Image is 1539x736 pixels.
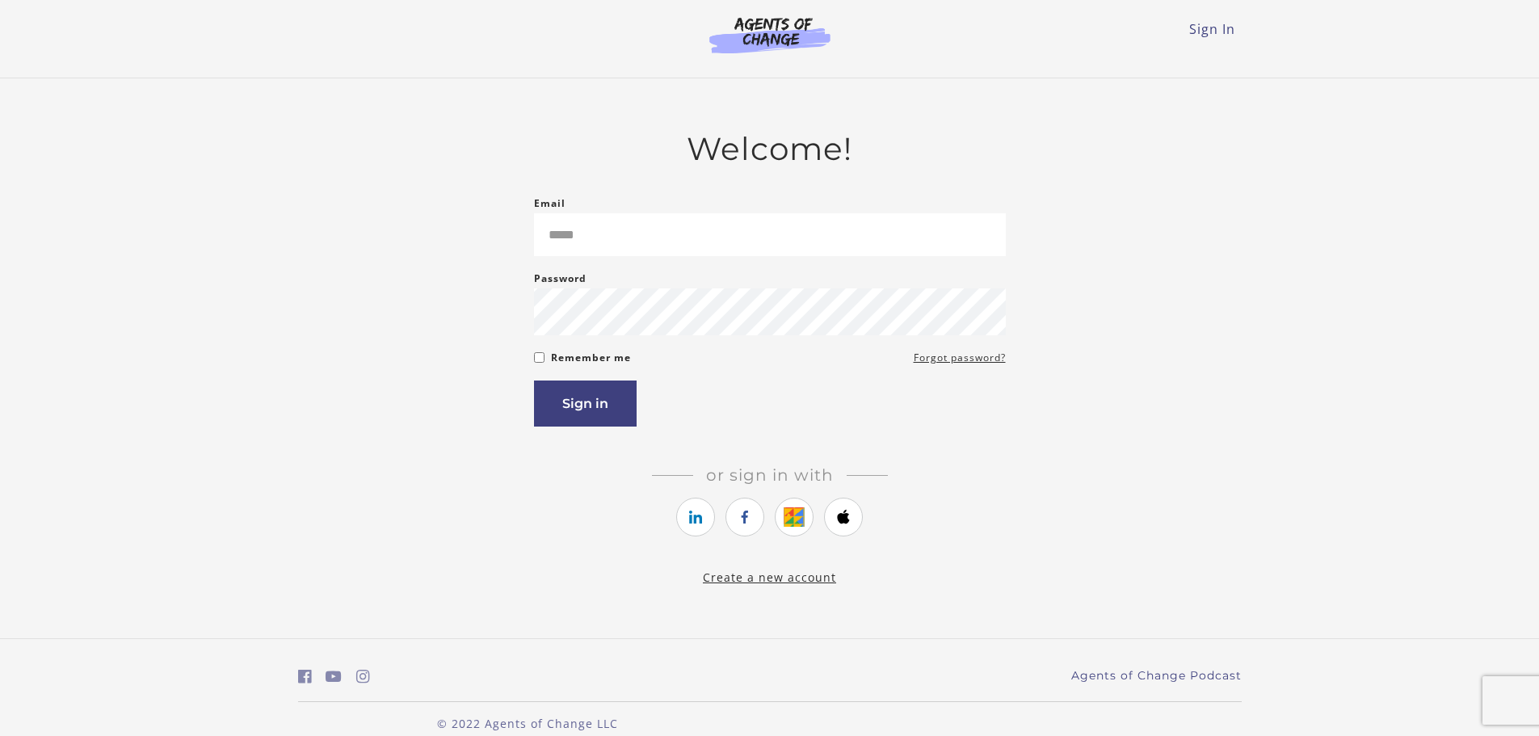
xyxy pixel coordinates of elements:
[356,669,370,684] i: https://www.instagram.com/agentsofchangeprep/ (Open in a new window)
[298,665,312,688] a: https://www.facebook.com/groups/aswbtestprep (Open in a new window)
[692,16,847,53] img: Agents of Change Logo
[326,669,342,684] i: https://www.youtube.com/c/AgentsofChangeTestPrepbyMeaganMitchell (Open in a new window)
[534,130,1006,168] h2: Welcome!
[775,498,814,536] a: https://courses.thinkific.com/users/auth/google?ss%5Breferral%5D=&ss%5Buser_return_to%5D=&ss%5Bvi...
[824,498,863,536] a: https://courses.thinkific.com/users/auth/apple?ss%5Breferral%5D=&ss%5Buser_return_to%5D=&ss%5Bvis...
[551,348,631,368] label: Remember me
[298,715,757,732] p: © 2022 Agents of Change LLC
[534,194,566,213] label: Email
[1189,20,1235,38] a: Sign In
[725,498,764,536] a: https://courses.thinkific.com/users/auth/facebook?ss%5Breferral%5D=&ss%5Buser_return_to%5D=&ss%5B...
[1071,667,1242,684] a: Agents of Change Podcast
[676,498,715,536] a: https://courses.thinkific.com/users/auth/linkedin?ss%5Breferral%5D=&ss%5Buser_return_to%5D=&ss%5B...
[326,665,342,688] a: https://www.youtube.com/c/AgentsofChangeTestPrepbyMeaganMitchell (Open in a new window)
[703,570,836,585] a: Create a new account
[534,269,587,288] label: Password
[914,348,1006,368] a: Forgot password?
[534,381,637,427] button: Sign in
[298,669,312,684] i: https://www.facebook.com/groups/aswbtestprep (Open in a new window)
[693,465,847,485] span: Or sign in with
[356,665,370,688] a: https://www.instagram.com/agentsofchangeprep/ (Open in a new window)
